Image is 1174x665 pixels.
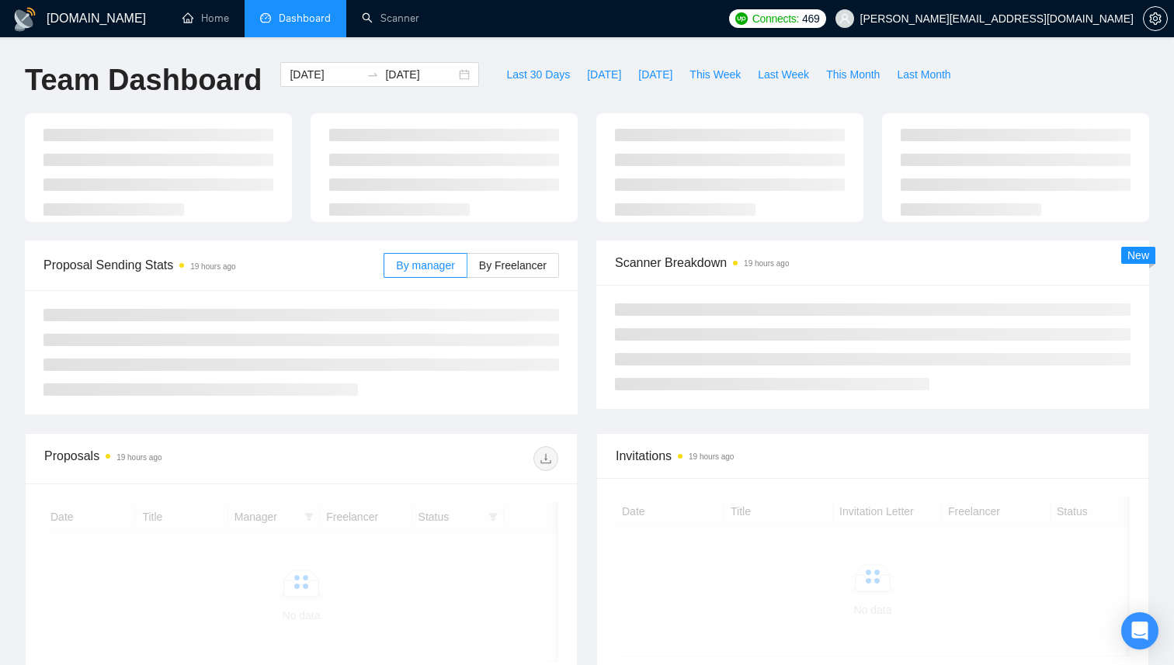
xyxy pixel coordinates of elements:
[396,259,454,272] span: By manager
[758,66,809,83] span: Last Week
[362,12,419,25] a: searchScanner
[506,66,570,83] span: Last 30 Days
[897,66,950,83] span: Last Month
[366,68,379,81] span: swap-right
[802,10,819,27] span: 469
[12,7,37,32] img: logo
[366,68,379,81] span: to
[385,66,456,83] input: End date
[587,66,621,83] span: [DATE]
[116,453,162,462] time: 19 hours ago
[638,66,672,83] span: [DATE]
[689,452,734,461] time: 19 hours ago
[578,62,630,87] button: [DATE]
[888,62,959,87] button: Last Month
[1143,12,1168,25] a: setting
[479,259,547,272] span: By Freelancer
[44,446,301,471] div: Proposals
[1144,12,1167,25] span: setting
[744,259,789,268] time: 19 hours ago
[1127,249,1149,261] span: New
[279,12,331,25] span: Dashboard
[190,262,235,271] time: 19 hours ago
[826,66,880,83] span: This Month
[735,12,748,25] img: upwork-logo.png
[818,62,888,87] button: This Month
[839,13,850,24] span: user
[290,66,360,83] input: Start date
[1143,6,1168,31] button: setting
[681,62,749,87] button: This Week
[25,62,262,99] h1: Team Dashboard
[615,253,1131,272] span: Scanner Breakdown
[1121,612,1158,649] div: Open Intercom Messenger
[43,255,384,275] span: Proposal Sending Stats
[498,62,578,87] button: Last 30 Days
[182,12,229,25] a: homeHome
[260,12,271,23] span: dashboard
[749,62,818,87] button: Last Week
[630,62,681,87] button: [DATE]
[689,66,741,83] span: This Week
[616,446,1130,466] span: Invitations
[752,10,799,27] span: Connects:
